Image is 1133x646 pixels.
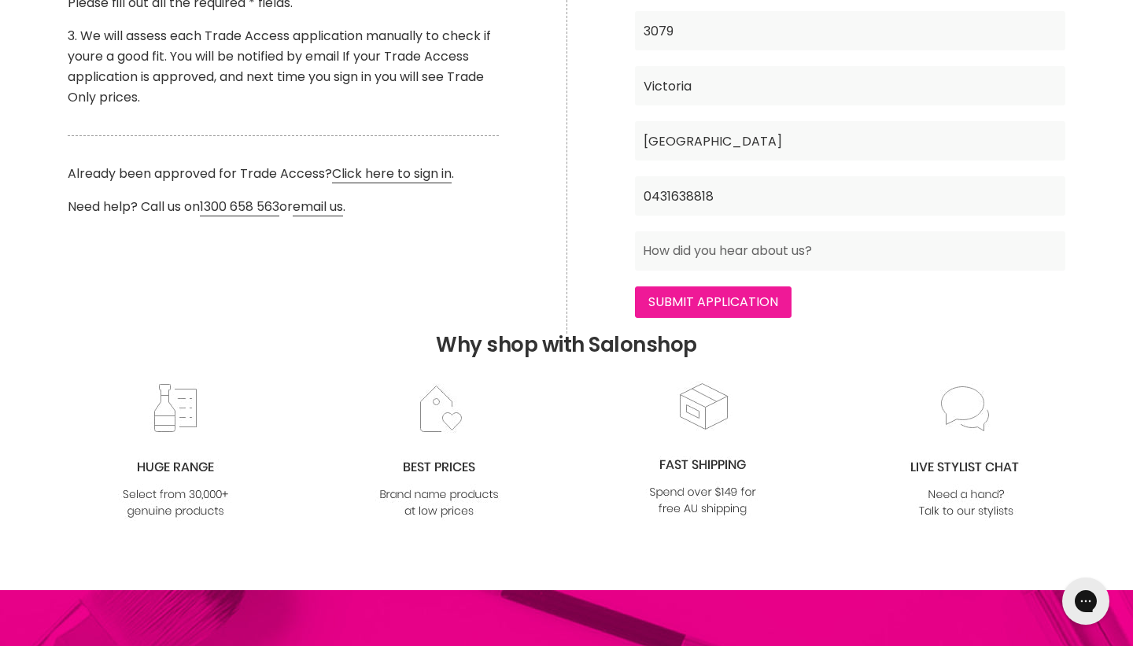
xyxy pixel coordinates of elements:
a: 1300 658 563 [200,197,279,216]
p: 3. We will assess each Trade Access application manually to check if youre a good fit. You will b... [68,26,498,108]
p: Already been approved for Trade Access? . [68,164,498,184]
img: chat_c0a1c8f7-3133-4fc6-855f-7264552747f6.jpg [902,383,1030,521]
a: Click here to sign in [332,164,452,183]
input: Submit Application [635,286,792,318]
a: email us [293,197,343,216]
p: Need help? Call us on or . [68,197,498,217]
img: range2_8cf790d4-220e-469f-917d-a18fed3854b6.jpg [112,383,239,521]
iframe: Gorgias live chat messenger [1054,572,1117,630]
img: prices.jpg [375,383,503,521]
img: fast.jpg [639,381,766,519]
